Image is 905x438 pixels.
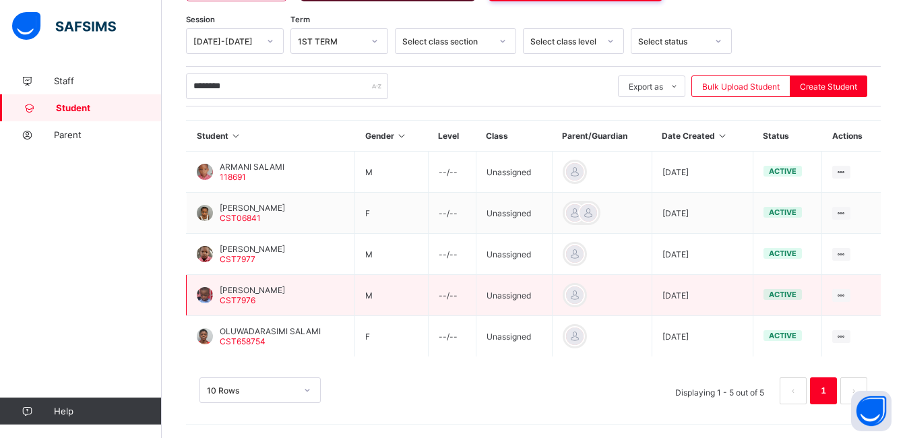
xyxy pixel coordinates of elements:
button: prev page [780,377,807,404]
span: active [769,290,797,299]
div: 10 Rows [207,385,296,396]
td: --/-- [428,316,476,357]
td: F [355,316,428,357]
td: Unassigned [476,275,552,316]
i: Sort in Ascending Order [717,131,728,141]
span: CST658754 [220,336,266,346]
span: Session [186,15,215,24]
div: 1ST TERM [298,36,363,46]
a: 1 [817,382,830,400]
span: [PERSON_NAME] [220,285,285,295]
li: Displaying 1 - 5 out of 5 [665,377,774,404]
div: Select class section [402,36,491,46]
th: Level [428,121,476,152]
span: [PERSON_NAME] [220,244,285,254]
td: Unassigned [476,152,552,193]
span: active [769,249,797,258]
span: ARMANI SALAMI [220,162,284,172]
span: active [769,166,797,176]
td: Unassigned [476,234,552,275]
li: 上一页 [780,377,807,404]
span: Student [56,102,162,113]
th: Status [753,121,822,152]
td: [DATE] [652,275,753,316]
button: Open asap [851,391,892,431]
th: Date Created [652,121,753,152]
td: [DATE] [652,152,753,193]
span: Parent [54,129,162,140]
i: Sort in Ascending Order [396,131,408,141]
td: Unassigned [476,193,552,234]
span: Export as [629,82,663,92]
li: 1 [810,377,837,404]
span: active [769,331,797,340]
td: --/-- [428,275,476,316]
span: active [769,208,797,217]
th: Parent/Guardian [552,121,652,152]
td: [DATE] [652,193,753,234]
li: 下一页 [840,377,867,404]
span: Term [290,15,310,24]
div: [DATE]-[DATE] [193,36,259,46]
span: [PERSON_NAME] [220,203,285,213]
td: --/-- [428,234,476,275]
span: Create Student [800,82,857,92]
td: [DATE] [652,234,753,275]
span: Bulk Upload Student [702,82,780,92]
img: safsims [12,12,116,40]
td: --/-- [428,152,476,193]
td: M [355,152,428,193]
span: CST7976 [220,295,255,305]
td: F [355,193,428,234]
td: --/-- [428,193,476,234]
td: [DATE] [652,316,753,357]
span: OLUWADARASIMI SALAMI [220,326,321,336]
div: Select class level [530,36,599,46]
th: Gender [355,121,428,152]
td: Unassigned [476,316,552,357]
span: Staff [54,75,162,86]
td: M [355,275,428,316]
span: CST7977 [220,254,255,264]
span: 118691 [220,172,246,182]
span: Help [54,406,161,416]
i: Sort in Ascending Order [230,131,242,141]
td: M [355,234,428,275]
span: CST06841 [220,213,261,223]
div: Select status [638,36,707,46]
th: Actions [822,121,881,152]
th: Student [187,121,355,152]
th: Class [476,121,552,152]
button: next page [840,377,867,404]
